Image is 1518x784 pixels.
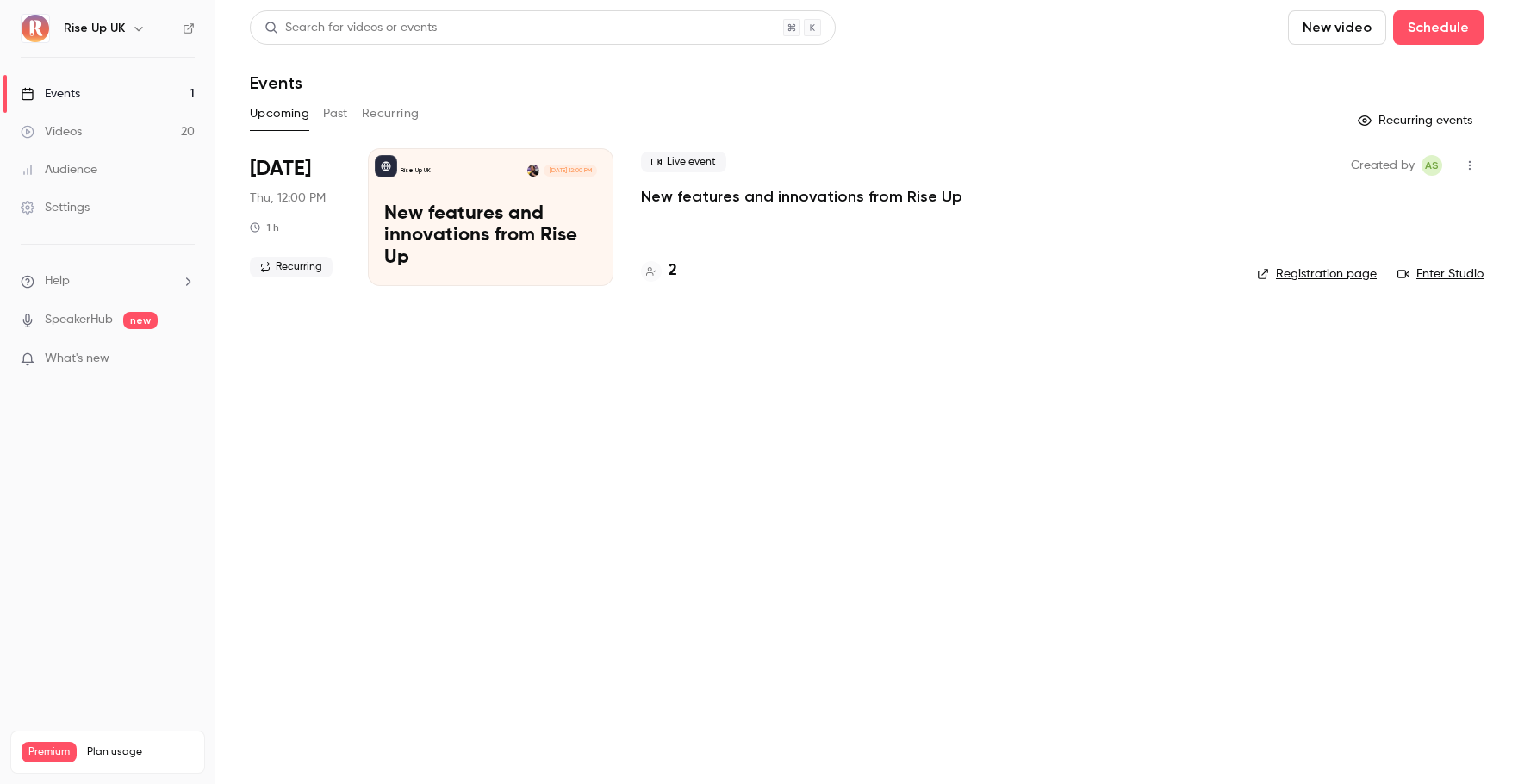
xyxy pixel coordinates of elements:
h1: Events [250,72,302,93]
a: Registration page [1257,265,1377,283]
span: [DATE] 12:00 PM [544,165,596,177]
div: 1 h [250,221,279,234]
img: Rise Up UK [22,15,49,42]
span: What's new [45,350,109,368]
a: New features and innovations from Rise UpRise Up UKGlenn Diedrich[DATE] 12:00 PMNew features and ... [368,148,613,286]
iframe: Noticeable Trigger [174,352,195,367]
button: Schedule [1393,10,1484,45]
button: New video [1288,10,1386,45]
p: Rise Up UK [401,166,431,175]
span: Created by [1351,155,1415,176]
a: SpeakerHub [45,311,113,329]
div: Events [21,85,80,103]
span: Plan usage [87,745,194,759]
span: Aliocha Segard [1422,155,1442,176]
span: Recurring [250,257,333,277]
button: Past [323,100,348,128]
img: Glenn Diedrich [527,165,539,177]
div: Sep 25 Thu, 11:00 AM (Europe/London) [250,148,340,286]
span: [DATE] [250,155,311,183]
button: Upcoming [250,100,309,128]
span: Live event [641,152,726,172]
span: Thu, 12:00 PM [250,190,326,207]
div: Audience [21,161,97,178]
div: Search for videos or events [264,19,437,37]
h4: 2 [669,259,677,283]
button: Recurring events [1350,107,1484,134]
div: Videos [21,123,82,140]
span: Premium [22,742,77,762]
li: help-dropdown-opener [21,272,195,290]
a: 2 [641,259,677,283]
button: Recurring [362,100,420,128]
a: New features and innovations from Rise Up [641,186,962,207]
h6: Rise Up UK [64,20,125,37]
div: Settings [21,199,90,216]
p: New features and innovations from Rise Up [384,203,597,270]
span: AS [1425,155,1439,176]
span: new [123,312,158,329]
a: Enter Studio [1397,265,1484,283]
span: Help [45,272,70,290]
